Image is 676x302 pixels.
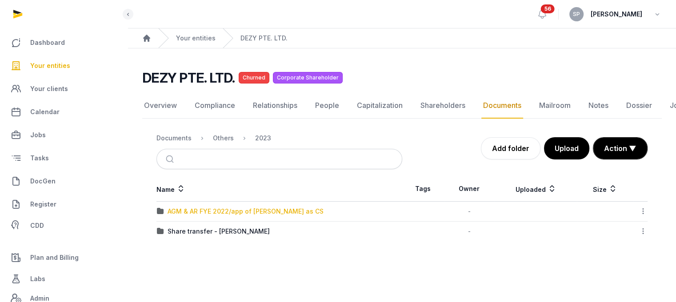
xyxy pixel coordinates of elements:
span: SP [573,12,580,17]
a: People [313,93,341,119]
a: Labs [7,268,120,290]
a: Your clients [7,78,120,99]
a: Your entities [7,55,120,76]
span: DocGen [30,176,56,187]
a: Relationships [251,93,299,119]
a: Mailroom [537,93,572,119]
th: Size [577,176,633,202]
nav: Tabs [142,93,662,119]
a: Notes [587,93,610,119]
img: folder.svg [157,208,164,215]
a: Your entities [176,34,216,43]
button: Action ▼ [593,138,647,159]
a: Plan and Billing [7,247,120,268]
td: - [444,202,495,222]
div: Share transfer - [PERSON_NAME] [168,227,270,236]
button: SP [569,7,584,21]
span: Churned [239,72,269,83]
td: - [444,222,495,242]
span: Your clients [30,83,68,94]
span: Register [30,199,56,210]
a: CDD [7,217,120,234]
a: Tasks [7,147,120,169]
a: Documents [481,93,523,119]
a: Shareholders [419,93,467,119]
a: Dashboard [7,32,120,53]
a: Capitalization [355,93,404,119]
th: Owner [444,176,495,202]
span: Dashboard [30,37,65,48]
div: AGM & AR FYE 2022/app of [PERSON_NAME] as CS [168,207,324,216]
button: Submit [160,149,181,169]
span: Your entities [30,60,70,71]
a: Jobs [7,124,120,146]
a: DocGen [7,171,120,192]
nav: Breadcrumb [128,28,676,48]
span: CDD [30,220,44,231]
button: Upload [544,137,589,159]
a: Overview [142,93,179,119]
th: Tags [402,176,444,202]
div: Documents [156,134,192,143]
a: Register [7,194,120,215]
span: Corporate Shareholder [273,72,343,83]
th: Uploaded [495,176,577,202]
span: Jobs [30,130,46,140]
span: Plan and Billing [30,252,79,263]
span: 56 [541,4,555,13]
a: Dossier [624,93,654,119]
div: 2023 [255,134,271,143]
nav: Breadcrumb [156,127,402,149]
span: Calendar [30,107,60,117]
span: [PERSON_NAME] [591,9,642,20]
a: Calendar [7,101,120,123]
a: Add folder [481,137,540,159]
a: Compliance [193,93,237,119]
span: Labs [30,274,45,284]
th: Name [156,176,402,202]
div: Others [213,134,234,143]
span: Tasks [30,153,49,163]
h2: DEZY PTE. LTD. [142,70,235,86]
img: folder.svg [157,228,164,235]
a: DEZY PTE. LTD. [240,34,288,43]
